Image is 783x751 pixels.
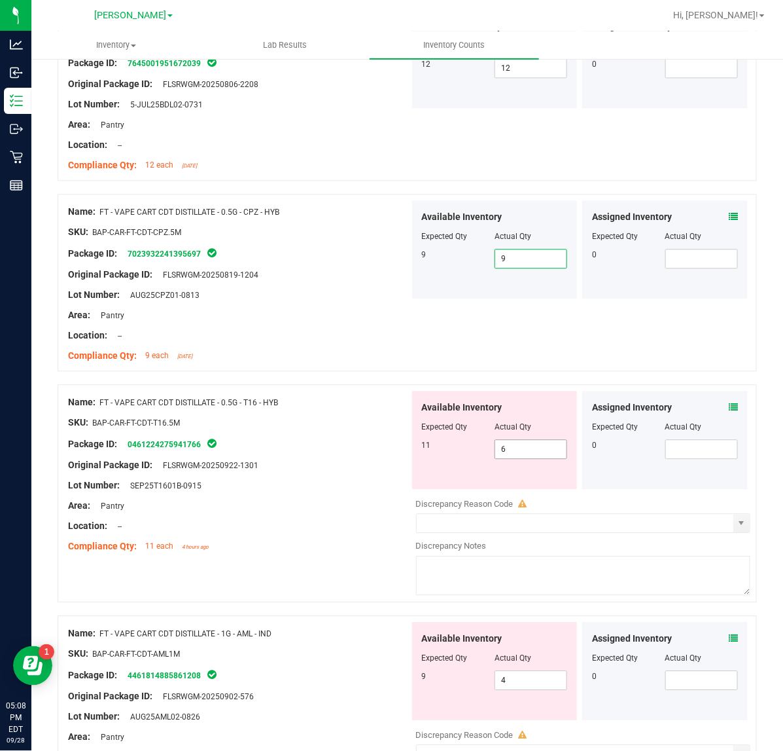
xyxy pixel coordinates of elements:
[182,544,209,550] span: 4 hours ago
[422,632,502,646] span: Available Inventory
[99,398,278,407] span: FT - VAPE CART CDT DISTILLATE - 0.5G - T16 - HYB
[422,441,431,450] span: 11
[422,401,502,414] span: Available Inventory
[495,653,531,663] span: Actual Qty
[495,671,566,689] input: 4
[416,730,513,740] span: Discrepancy Reason Code
[665,652,738,664] div: Actual Qty
[495,422,531,431] span: Actual Qty
[68,79,152,89] span: Original Package ID:
[128,59,201,68] a: 7645001951672039
[733,514,750,532] span: select
[94,733,124,742] span: Pantry
[68,670,117,680] span: Package ID:
[206,437,218,450] span: In Sync
[68,541,137,551] span: Compliance Qty:
[92,418,180,428] span: BAP-CAR-FT-CDT-T16.5M
[665,230,738,242] div: Actual Qty
[68,711,120,722] span: Lot Number:
[68,648,88,659] span: SKU:
[124,100,203,109] span: 5-JUL25BDL02-0731
[13,646,52,686] iframe: Resource center
[68,119,90,130] span: Area:
[592,210,672,224] span: Assigned Inventory
[99,208,279,217] span: FT - VAPE CART CDT DISTILLATE - 0.5G - CPZ - HYB
[94,120,124,130] span: Pantry
[111,522,122,531] span: --
[68,160,137,170] span: Compliance Qty:
[68,99,120,109] span: Lot Number:
[10,66,23,79] inline-svg: Inbound
[68,310,90,320] span: Area:
[39,644,54,660] iframe: Resource center unread badge
[68,521,107,531] span: Location:
[68,248,117,259] span: Package ID:
[592,439,665,451] div: 0
[31,31,201,59] a: Inventory
[422,250,426,259] span: 9
[416,499,513,509] span: Discrepancy Reason Code
[592,58,665,70] div: 0
[111,141,122,150] span: --
[592,230,665,242] div: Expected Qty
[370,31,539,59] a: Inventory Counts
[92,650,180,659] span: BAP-CAR-FT-CDT-AML1M
[422,422,468,431] span: Expected Qty
[422,672,426,681] span: 9
[10,122,23,136] inline-svg: Outbound
[156,692,254,701] span: FLSRWGM-20250902-576
[245,39,324,51] span: Lab Results
[145,351,169,360] span: 9 each
[206,246,218,259] span: In Sync
[128,671,201,680] a: 4461814885861208
[68,289,120,300] span: Lot Number:
[495,440,566,458] input: 6
[182,163,197,169] span: [DATE]
[92,228,181,237] span: BAP-CAR-FT-CDT-CPZ.5M
[68,206,96,217] span: Name:
[406,39,502,51] span: Inventory Counts
[156,270,258,280] span: FLSRWGM-20250819-1204
[128,249,201,259] a: 7023932241395697
[665,421,738,433] div: Actual Qty
[10,94,23,107] inline-svg: Inventory
[68,397,96,407] span: Name:
[592,632,672,646] span: Assigned Inventory
[68,460,152,470] span: Original Package ID:
[10,151,23,164] inline-svg: Retail
[68,227,88,237] span: SKU:
[673,10,758,20] span: Hi, [PERSON_NAME]!
[592,670,665,682] div: 0
[10,38,23,51] inline-svg: Analytics
[32,39,200,51] span: Inventory
[68,691,152,701] span: Original Package ID:
[422,232,468,241] span: Expected Qty
[495,59,566,77] input: 12
[68,439,117,449] span: Package ID:
[422,653,468,663] span: Expected Qty
[495,232,531,241] span: Actual Qty
[68,417,88,428] span: SKU:
[422,210,502,224] span: Available Inventory
[99,629,271,638] span: FT - VAPE CART CDT DISTILLATE - 1G - AML - IND
[94,311,124,320] span: Pantry
[94,10,166,21] span: [PERSON_NAME]
[201,31,370,59] a: Lab Results
[156,80,258,89] span: FLSRWGM-20250806-2208
[68,58,117,68] span: Package ID:
[592,401,672,414] span: Assigned Inventory
[68,628,96,638] span: Name:
[68,139,107,150] span: Location:
[128,440,201,449] a: 0461224275941766
[68,330,107,340] span: Location:
[68,350,137,361] span: Compliance Qty:
[68,500,90,511] span: Area:
[592,421,665,433] div: Expected Qty
[156,461,258,470] span: FLSRWGM-20250922-1301
[6,735,26,745] p: 09/28
[416,540,751,553] div: Discrepancy Notes
[6,700,26,735] p: 05:08 PM EDT
[111,331,122,340] span: --
[592,652,665,664] div: Expected Qty
[592,249,665,261] div: 0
